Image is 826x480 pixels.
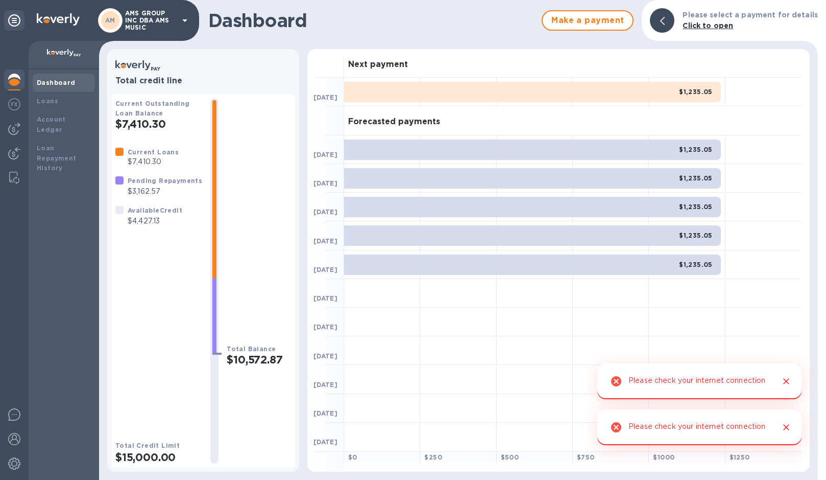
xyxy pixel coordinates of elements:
[348,60,408,70] h3: Next payment
[115,100,190,117] b: Current Outstanding Loan Balance
[780,375,793,388] button: Close
[115,118,202,130] h2: $7,410.30
[128,186,202,197] p: $3,162.57
[313,352,337,360] b: [DATE]
[37,116,66,133] b: Account Ledger
[313,438,337,446] b: [DATE]
[128,148,179,156] b: Current Loans
[115,451,202,464] h2: $15,000.00
[679,261,713,268] b: $1,235.05
[313,409,337,417] b: [DATE]
[313,237,337,245] b: [DATE]
[683,11,818,19] b: Please select a payment for details
[683,21,733,30] b: Click to open
[227,353,291,366] h2: $10,572.87
[313,266,337,273] b: [DATE]
[313,208,337,216] b: [DATE]
[313,179,337,187] b: [DATE]
[679,203,713,211] b: $1,235.05
[313,381,337,388] b: [DATE]
[577,453,595,461] b: $ 750
[501,453,519,461] b: $ 500
[313,94,337,101] b: [DATE]
[37,79,76,86] b: Dashboard
[115,442,180,449] b: Total Credit Limit
[313,323,337,331] b: [DATE]
[8,98,20,110] img: Foreign exchange
[128,156,179,167] p: $7,410.30
[128,216,182,226] p: $4,427.13
[424,453,442,461] b: $ 250
[542,10,634,31] button: Make a payment
[348,453,357,461] b: $ 0
[780,421,793,434] button: Close
[227,345,276,353] b: Total Balance
[628,372,766,391] div: Please check your internet connection
[551,14,624,27] span: Make a payment
[653,453,674,461] b: $ 1000
[730,453,750,461] b: $ 1250
[313,151,337,158] b: [DATE]
[37,97,58,105] b: Loans
[313,294,337,302] b: [DATE]
[37,13,80,26] img: Logo
[348,117,440,127] h3: Forecasted payments
[115,76,291,86] h3: Total credit line
[679,232,713,239] b: $1,235.05
[125,10,176,31] p: AMS GROUP INC DBA AMS MUSIC
[128,177,202,185] b: Pending Repayments
[4,10,25,31] div: Unpin categories
[105,16,115,24] b: AM
[208,10,537,31] h1: Dashboard
[679,146,713,153] b: $1,235.05
[679,88,713,96] b: $1,235.05
[37,144,77,172] b: Loan Repayment History
[679,174,713,182] b: $1,235.05
[128,207,182,214] b: Available Credit
[628,418,766,437] div: Please check your internet connection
